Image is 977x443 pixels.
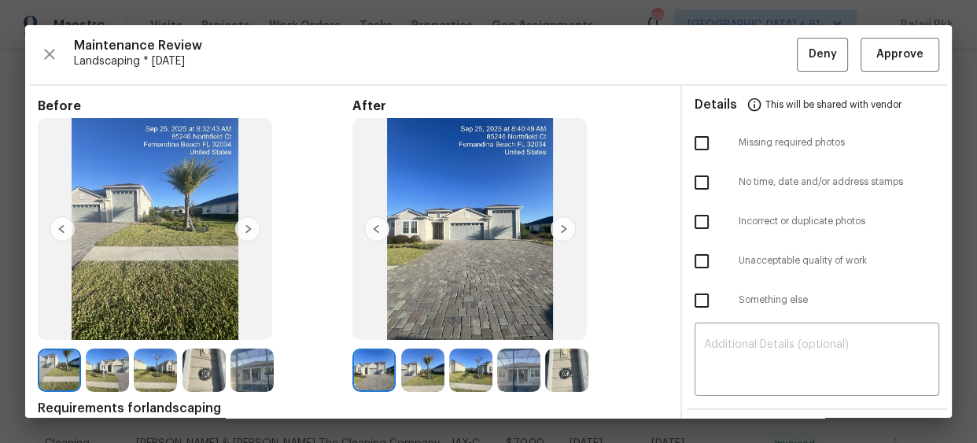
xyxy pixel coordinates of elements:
span: Unacceptable quality of work [739,254,939,268]
div: Something else [682,281,952,320]
span: This will be shared with vendor [765,86,901,124]
span: Something else [739,293,939,307]
button: Deny [797,38,848,72]
div: Unacceptable quality of work [682,242,952,281]
img: left-chevron-button-url [364,216,389,242]
img: right-chevron-button-url [235,216,260,242]
div: Missing required photos [682,124,952,163]
span: Deny [809,45,837,65]
img: left-chevron-button-url [50,216,75,242]
span: Maintenance Review [74,38,797,54]
span: Before [38,98,352,114]
span: Incorrect or duplicate photos [739,215,939,228]
div: Incorrect or duplicate photos [682,202,952,242]
span: Approve [876,45,924,65]
img: right-chevron-button-url [551,216,576,242]
span: Landscaping * [DATE] [74,54,797,69]
span: Requirements for landscaping [38,401,668,416]
button: Approve [861,38,939,72]
div: No time, date and/or address stamps [682,163,952,202]
span: Details [695,86,737,124]
span: After [352,98,667,114]
span: Missing required photos [739,136,939,150]
span: No time, date and/or address stamps [739,175,939,189]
